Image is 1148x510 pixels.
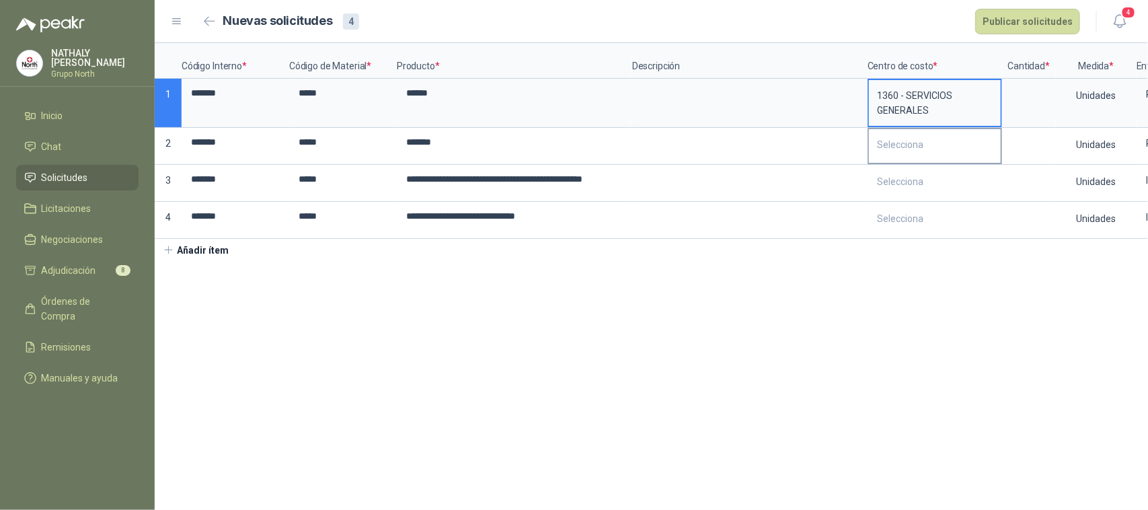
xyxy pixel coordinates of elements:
[42,139,62,154] span: Chat
[16,16,85,32] img: Logo peakr
[182,43,289,79] p: Código Interno
[1108,9,1132,34] button: 4
[869,129,1001,160] div: Selecciona
[1002,43,1056,79] p: Cantidad
[155,165,182,202] p: 3
[869,80,1001,126] div: 1360 - SERVICIOS GENERALES
[51,48,139,67] p: NATHALY [PERSON_NAME]
[869,166,1001,197] div: Selecciona
[1057,129,1135,160] div: Unidades
[16,289,139,329] a: Órdenes de Compra
[42,294,126,324] span: Órdenes de Compra
[116,265,130,276] span: 8
[1057,203,1135,234] div: Unidades
[632,43,868,79] p: Descripción
[1057,80,1135,111] div: Unidades
[16,334,139,360] a: Remisiones
[16,165,139,190] a: Solicitudes
[1056,43,1137,79] p: Medida
[868,43,1002,79] p: Centro de costo
[42,232,104,247] span: Negociaciones
[223,11,333,31] h2: Nuevas solicitudes
[42,170,88,185] span: Solicitudes
[1057,166,1135,197] div: Unidades
[343,13,359,30] div: 4
[16,134,139,159] a: Chat
[155,128,182,165] p: 2
[17,50,42,76] img: Company Logo
[42,108,63,123] span: Inicio
[16,196,139,221] a: Licitaciones
[42,371,118,386] span: Manuales y ayuda
[16,103,139,129] a: Inicio
[16,227,139,252] a: Negociaciones
[155,202,182,239] p: 4
[155,239,237,262] button: Añadir ítem
[51,70,139,78] p: Grupo North
[975,9,1080,34] button: Publicar solicitudes
[397,43,632,79] p: Producto
[42,340,91,355] span: Remisiones
[42,263,96,278] span: Adjudicación
[155,79,182,128] p: 1
[16,365,139,391] a: Manuales y ayuda
[42,201,91,216] span: Licitaciones
[1121,6,1136,19] span: 4
[869,203,1001,234] div: Selecciona
[16,258,139,283] a: Adjudicación8
[289,43,397,79] p: Código de Material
